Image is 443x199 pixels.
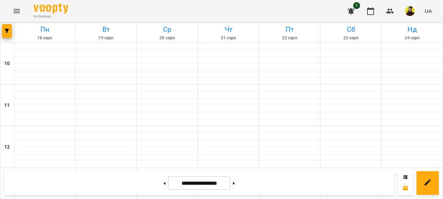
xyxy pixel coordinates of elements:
h6: Пн [15,24,74,35]
h6: 12 [4,143,10,151]
h6: 24 серп [383,35,442,41]
img: 7fb6181a741ed67b077bc5343d522ced.jpg [405,6,415,16]
h6: 23 серп [321,35,380,41]
span: 1 [353,2,360,9]
h6: 19 серп [77,35,135,41]
img: Voopty Logo [33,3,68,14]
h6: 18 серп [15,35,74,41]
h6: 20 серп [138,35,197,41]
h6: Ср [138,24,197,35]
h6: 22 серп [260,35,319,41]
h6: Нд [383,24,442,35]
button: UA [422,5,435,17]
h6: Пт [260,24,319,35]
h6: Сб [321,24,380,35]
span: UA [425,7,432,15]
h6: 10 [4,60,10,67]
h6: Чт [199,24,258,35]
button: Menu [8,3,25,19]
h6: Вт [77,24,135,35]
h6: 21 серп [199,35,258,41]
span: For Business [33,14,68,19]
h6: 11 [4,102,10,109]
